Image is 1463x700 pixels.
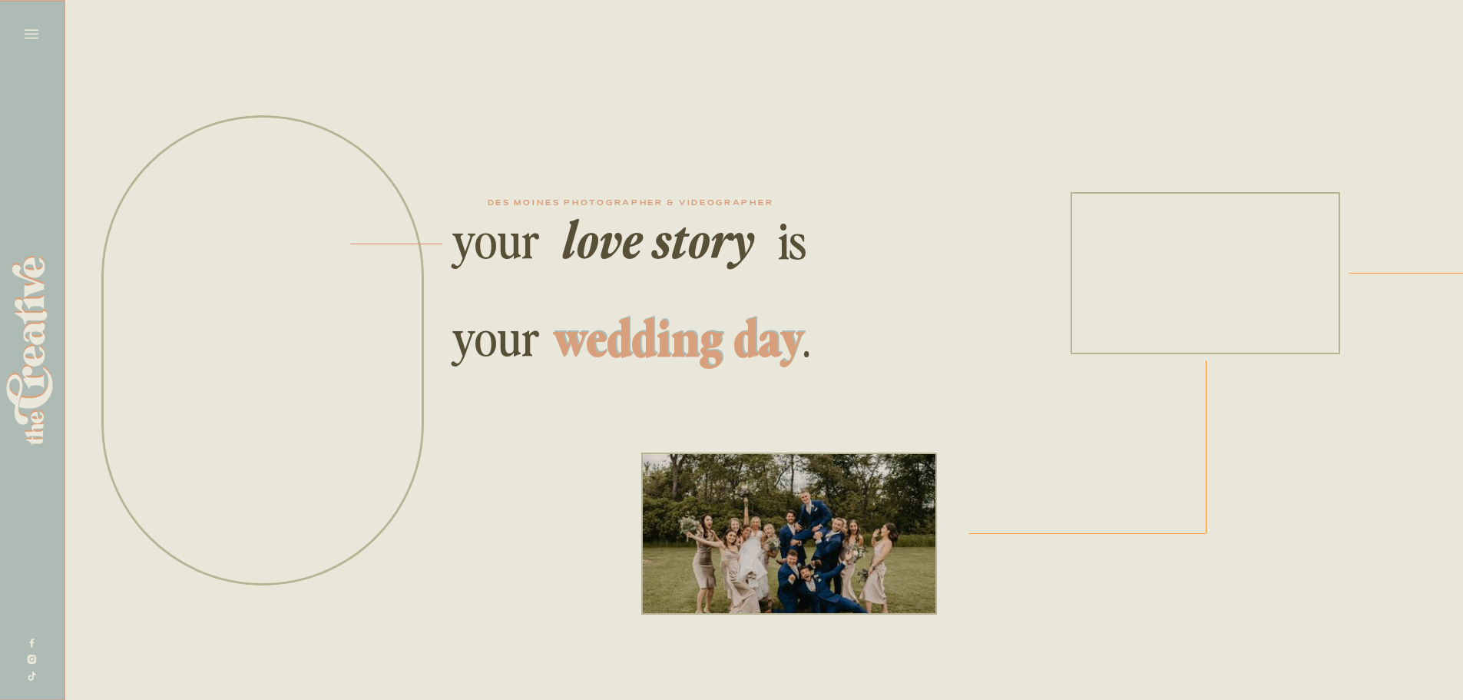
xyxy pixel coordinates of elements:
[452,307,547,364] h2: your
[544,307,813,361] h2: wedding day
[803,307,812,365] h2: .
[442,200,819,210] h1: des moines photographer & videographer
[549,209,767,263] h2: love story
[452,209,547,271] h2: your
[765,210,819,267] h2: is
